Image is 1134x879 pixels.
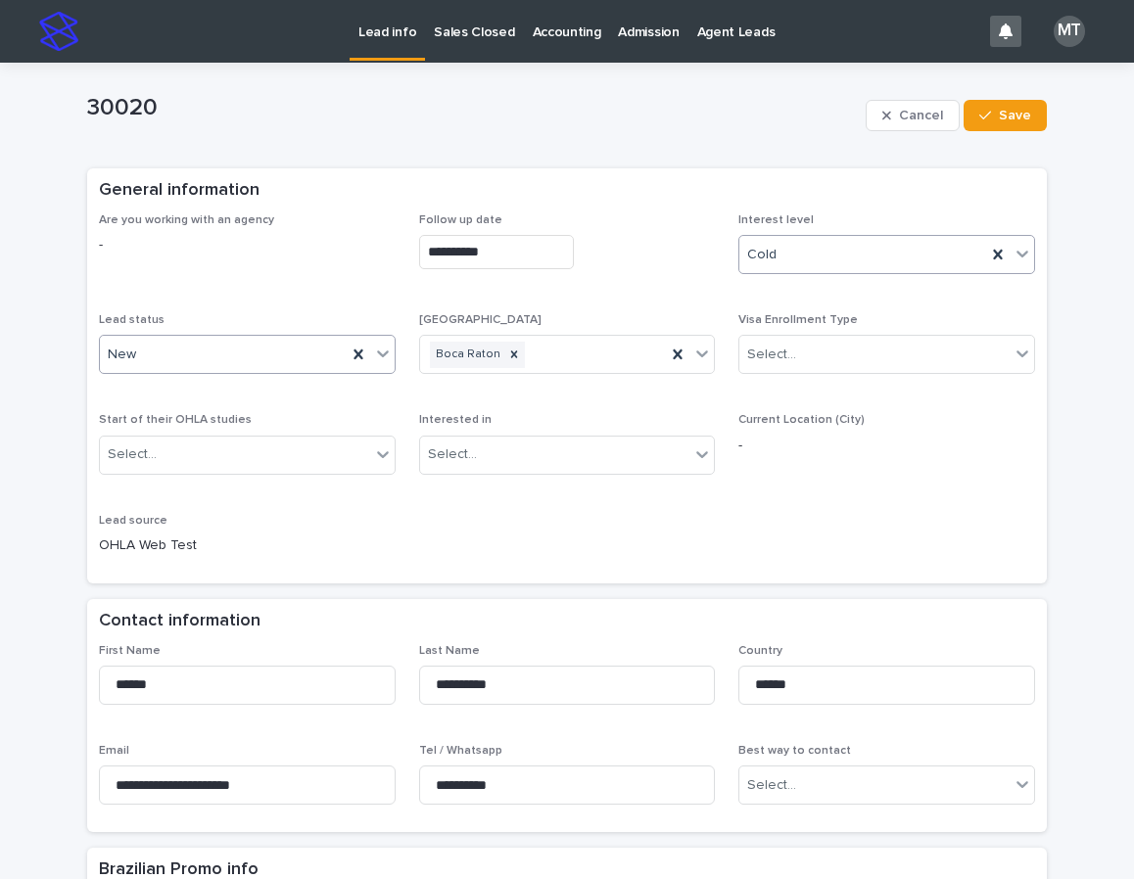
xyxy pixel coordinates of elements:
button: Cancel [866,100,960,131]
p: - [99,235,396,255]
span: Interest level [738,214,814,226]
span: Cancel [899,109,943,122]
h2: Contact information [99,611,260,632]
span: Email [99,745,129,757]
span: New [108,345,136,365]
span: Lead source [99,515,167,527]
div: Select... [108,444,157,465]
span: Best way to contact [738,745,851,757]
span: Interested in [419,414,492,426]
span: Start of their OHLA studies [99,414,252,426]
span: Tel / Whatsapp [419,745,502,757]
div: Select... [747,775,796,796]
h2: General information [99,180,260,202]
div: Select... [428,444,477,465]
span: Cold [747,245,777,265]
img: stacker-logo-s-only.png [39,12,78,51]
span: Lead status [99,314,165,326]
span: Current Location (City) [738,414,865,426]
p: 30020 [87,94,858,122]
div: Select... [747,345,796,365]
span: [GEOGRAPHIC_DATA] [419,314,542,326]
p: - [738,436,1035,456]
span: Follow up date [419,214,502,226]
span: First Name [99,645,161,657]
span: Visa Enrollment Type [738,314,858,326]
span: Save [999,109,1031,122]
p: OHLA Web Test [99,535,396,556]
div: Boca Raton [430,342,503,368]
span: Country [738,645,782,657]
span: Are you working with an agency [99,214,274,226]
span: Last Name [419,645,480,657]
div: MT [1054,16,1085,47]
button: Save [964,100,1047,131]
